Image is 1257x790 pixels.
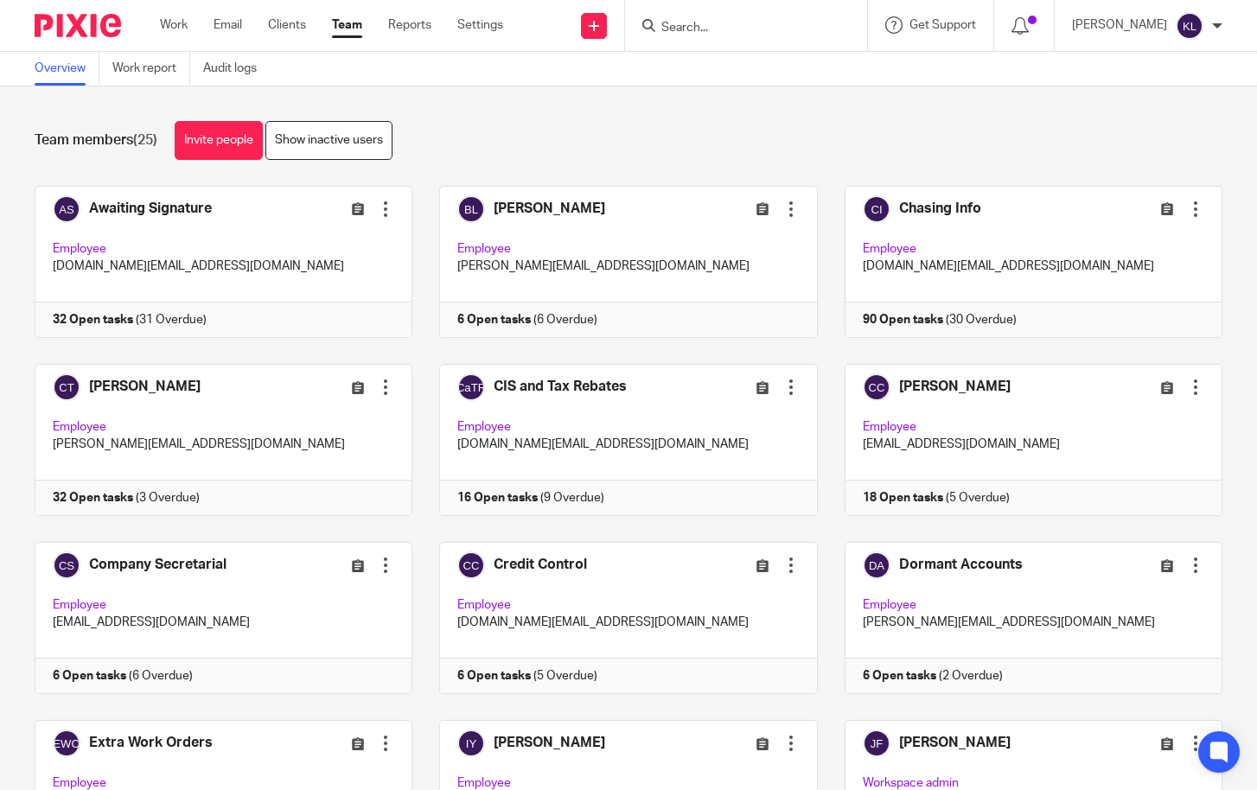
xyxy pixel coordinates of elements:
img: Pixie [35,14,121,37]
input: Search [660,21,815,36]
span: Get Support [909,19,976,31]
img: svg%3E [1176,12,1203,40]
a: Email [214,16,242,34]
a: Settings [457,16,503,34]
a: Work [160,16,188,34]
a: Audit logs [203,52,270,86]
a: Team [332,16,362,34]
a: Clients [268,16,306,34]
span: (25) [133,133,157,147]
a: Work report [112,52,190,86]
h1: Team members [35,131,157,150]
a: Invite people [175,121,263,160]
a: Overview [35,52,99,86]
a: Show inactive users [265,121,392,160]
a: Reports [388,16,431,34]
p: [PERSON_NAME] [1072,16,1167,34]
